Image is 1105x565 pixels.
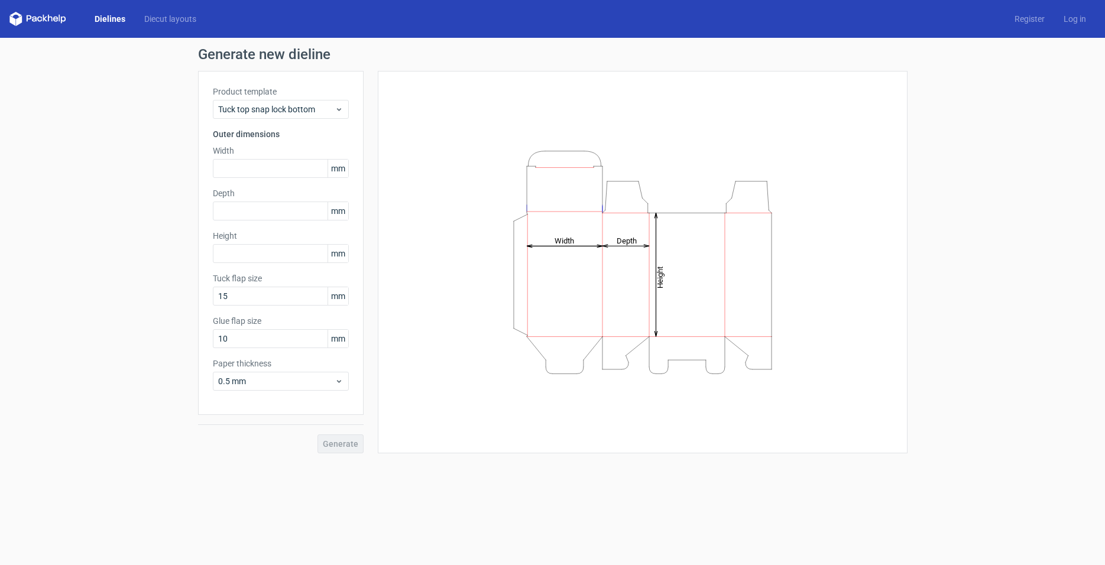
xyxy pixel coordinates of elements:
span: mm [328,245,348,262]
tspan: Depth [617,236,637,245]
span: mm [328,160,348,177]
label: Glue flap size [213,315,349,327]
label: Tuck flap size [213,272,349,284]
label: Paper thickness [213,358,349,369]
a: Diecut layouts [135,13,206,25]
span: mm [328,287,348,305]
h1: Generate new dieline [198,47,908,61]
span: mm [328,330,348,348]
label: Width [213,145,349,157]
label: Depth [213,187,349,199]
a: Log in [1054,13,1096,25]
a: Dielines [85,13,135,25]
span: mm [328,202,348,220]
tspan: Height [656,266,665,288]
span: Tuck top snap lock bottom [218,103,335,115]
h3: Outer dimensions [213,128,349,140]
span: 0.5 mm [218,375,335,387]
label: Product template [213,86,349,98]
label: Height [213,230,349,242]
a: Register [1005,13,1054,25]
tspan: Width [554,236,573,245]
